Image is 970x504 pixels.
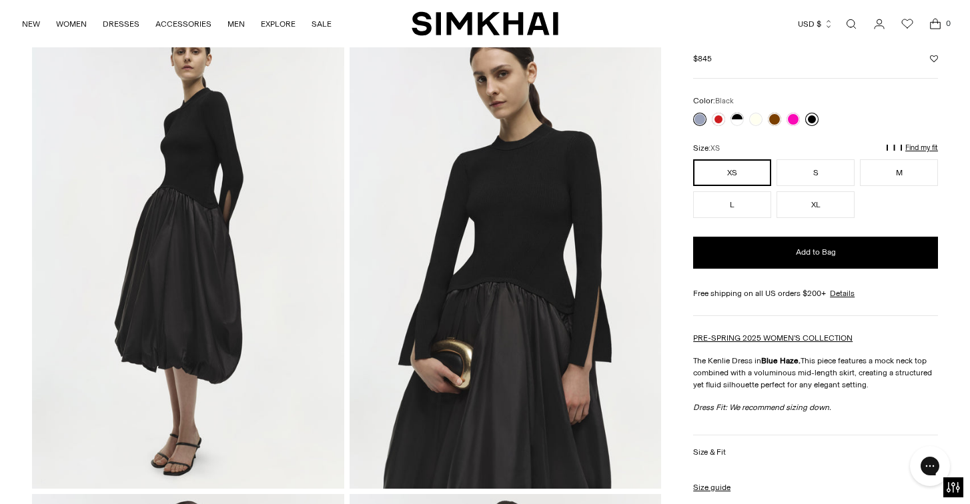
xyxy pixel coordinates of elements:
[777,191,855,218] button: XL
[894,11,921,37] a: Wishlist
[930,55,938,63] button: Add to Wishlist
[227,9,245,39] a: MEN
[693,435,938,469] button: Size & Fit
[693,142,720,155] label: Size:
[412,11,558,37] a: SIMKHAI
[866,11,893,37] a: Go to the account page
[860,159,938,186] button: M
[155,9,211,39] a: ACCESSORIES
[312,9,332,39] a: SALE
[22,9,40,39] a: NEW
[32,21,344,488] img: Signature Kenlie Dress
[922,11,949,37] a: Open cart modal
[56,9,87,39] a: WOMEN
[942,17,954,29] span: 0
[838,11,865,37] a: Open search modal
[693,191,771,218] button: L
[777,159,855,186] button: S
[693,448,725,457] h3: Size & Fit
[693,53,712,65] span: $845
[350,21,662,488] img: Signature Kenlie Dress
[796,247,836,258] span: Add to Bag
[693,355,938,391] p: The Kenlie Dress in This piece features a mock neck top combined with a voluminous mid-length ski...
[693,403,831,412] em: Dress Fit: We recommend sizing down.
[693,159,771,186] button: XS
[261,9,296,39] a: EXPLORE
[715,97,734,105] span: Black
[830,287,855,299] a: Details
[761,356,801,365] strong: Blue Haze.
[693,481,731,493] a: Size guide
[103,9,139,39] a: DRESSES
[693,287,938,299] div: Free shipping on all US orders $200+
[11,453,134,493] iframe: Sign Up via Text for Offers
[693,237,938,269] button: Add to Bag
[903,441,957,491] iframe: Gorgias live chat messenger
[798,9,833,39] button: USD $
[710,144,720,153] span: XS
[693,95,734,107] label: Color:
[693,333,853,343] a: PRE-SPRING 2025 WOMEN'S COLLECTION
